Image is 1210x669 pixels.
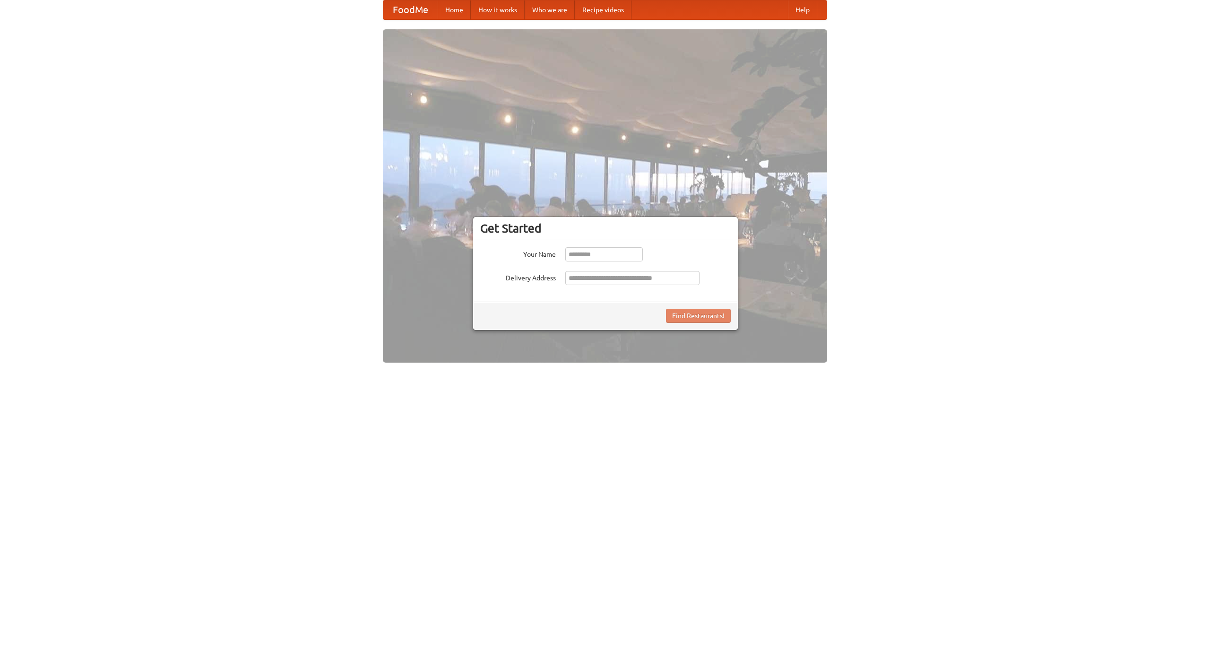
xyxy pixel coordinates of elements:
a: FoodMe [383,0,438,19]
h3: Get Started [480,221,731,235]
a: Recipe videos [575,0,631,19]
label: Delivery Address [480,271,556,283]
button: Find Restaurants! [666,309,731,323]
label: Your Name [480,247,556,259]
a: Help [788,0,817,19]
a: Who we are [525,0,575,19]
a: Home [438,0,471,19]
a: How it works [471,0,525,19]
